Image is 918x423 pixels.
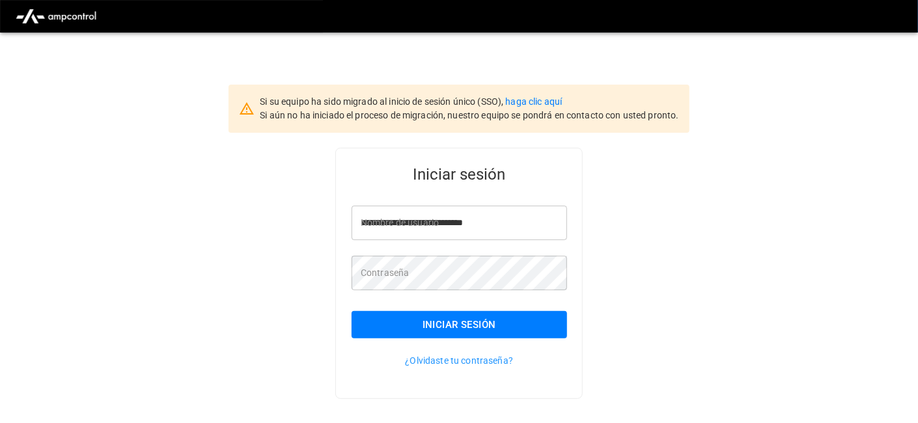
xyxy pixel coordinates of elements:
a: haga clic aquí [506,96,563,107]
button: Iniciar sesión [352,311,567,338]
span: Si aún no ha iniciado el proceso de migración, nuestro equipo se pondrá en contacto con usted pro... [260,110,678,120]
span: Si su equipo ha sido migrado al inicio de sesión único (SSO), [260,96,505,107]
h5: Iniciar sesión [352,164,567,185]
img: ampcontrol.io logo [10,4,102,29]
p: ¿Olvidaste tu contraseña? [352,354,567,367]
